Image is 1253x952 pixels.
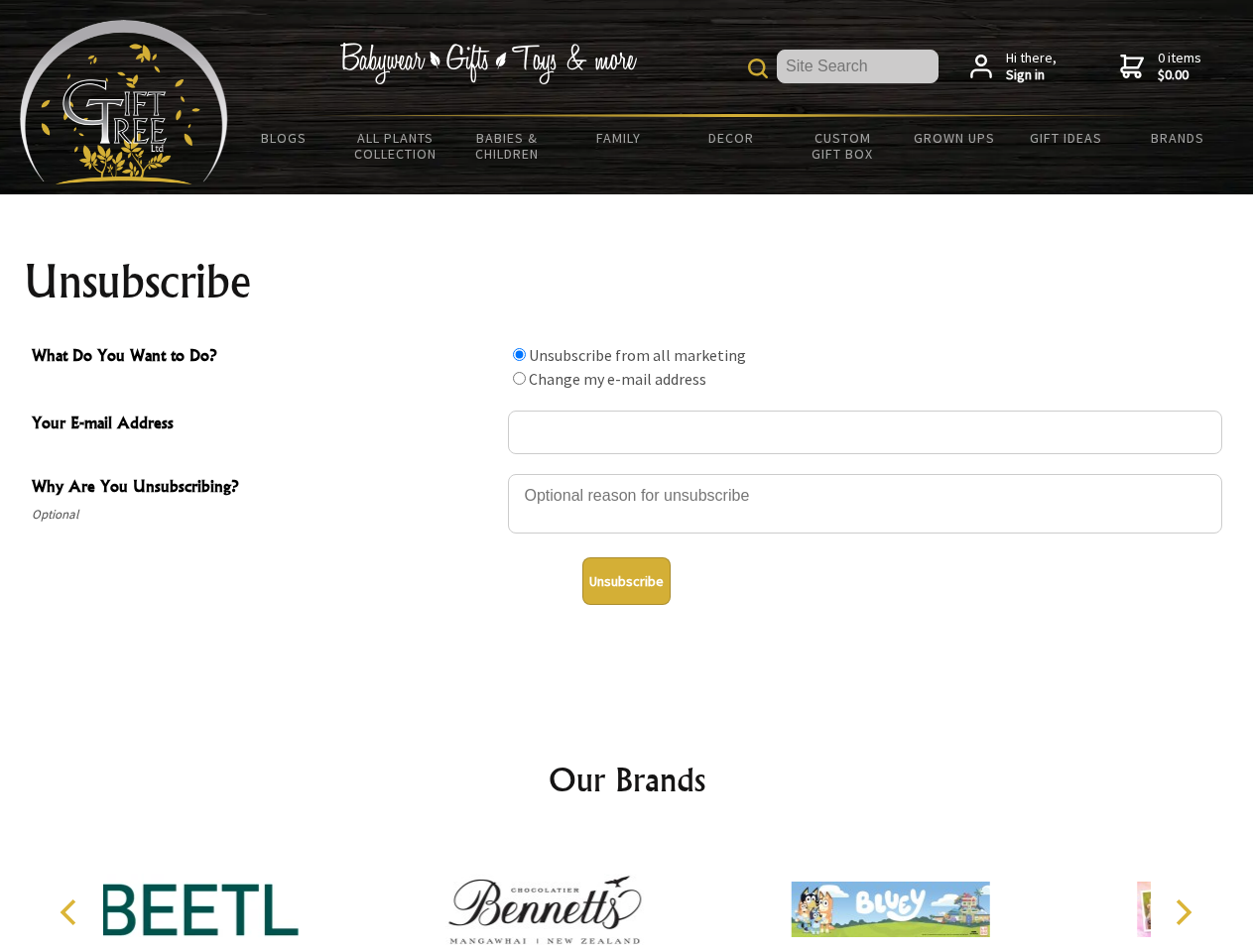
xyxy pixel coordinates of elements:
a: 0 items$0.00 [1120,50,1201,84]
button: Unsubscribe [582,557,671,605]
img: product search [748,59,768,78]
h2: Our Brands [40,756,1214,803]
button: Previous [50,891,93,934]
input: Your E-mail Address [508,411,1222,454]
a: Family [564,117,676,159]
textarea: Why Are You Unsubscribing? [508,474,1222,534]
a: Hi there,Sign in [970,50,1057,84]
img: Babyware - Gifts - Toys and more... [20,20,228,184]
strong: $0.00 [1158,66,1201,84]
img: Babywear - Gifts - Toys & more [339,43,637,84]
span: Hi there, [1006,50,1057,84]
a: Gift Ideas [1010,117,1122,159]
span: Why Are You Unsubscribing? [32,474,498,503]
span: Your E-mail Address [32,411,498,439]
a: Babies & Children [451,117,564,175]
span: 0 items [1158,49,1201,84]
span: What Do You Want to Do? [32,343,498,372]
label: Unsubscribe from all marketing [529,345,746,365]
a: Grown Ups [898,117,1010,159]
a: Custom Gift Box [787,117,899,175]
label: Change my e-mail address [529,369,706,389]
button: Next [1161,891,1204,934]
a: Brands [1122,117,1234,159]
span: Optional [32,503,498,527]
strong: Sign in [1006,66,1057,84]
h1: Unsubscribe [24,258,1230,305]
input: Site Search [777,50,939,83]
a: All Plants Collection [340,117,452,175]
a: BLOGS [228,117,340,159]
a: Decor [675,117,787,159]
input: What Do You Want to Do? [513,372,526,385]
input: What Do You Want to Do? [513,348,526,361]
